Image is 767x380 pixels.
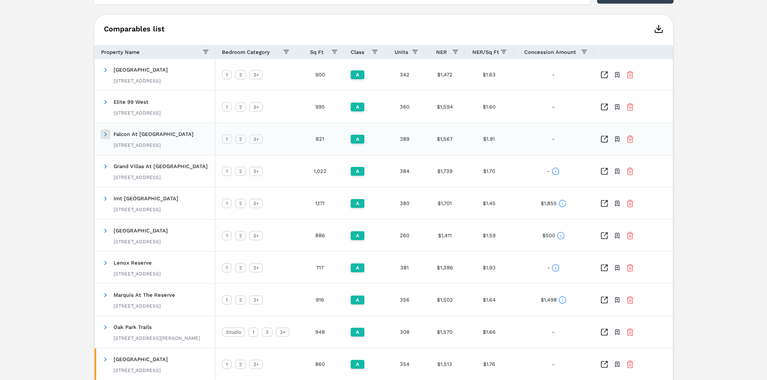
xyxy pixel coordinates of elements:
[552,131,555,147] div: -
[114,367,168,374] div: [STREET_ADDRESS]
[465,187,513,219] div: $1.45
[425,348,465,380] div: $1,513
[385,220,425,251] div: 260
[235,359,246,369] div: 2
[542,228,565,243] div: $500
[472,49,499,55] span: NER/Sq Ft
[114,99,149,105] span: Elite 99 West
[296,59,344,90] div: 900
[114,195,178,201] span: Imt [GEOGRAPHIC_DATA]
[235,295,246,305] div: 2
[296,316,344,348] div: 948
[385,316,425,348] div: 308
[351,70,364,79] div: A
[235,134,246,144] div: 2
[249,263,263,273] div: 3+
[249,231,263,240] div: 3+
[222,295,232,305] div: 1
[235,231,246,240] div: 2
[262,327,273,337] div: 2
[249,134,263,144] div: 3+
[222,166,232,176] div: 1
[114,260,152,266] span: Lenox Reserve
[114,228,168,234] span: [GEOGRAPHIC_DATA]
[310,49,324,55] span: Sq Ft
[222,70,232,80] div: 1
[114,303,175,309] div: [STREET_ADDRESS]
[114,142,194,148] div: [STREET_ADDRESS]
[600,135,608,143] a: Inspect Comparables
[235,102,246,112] div: 2
[222,327,245,337] div: Studio
[235,70,246,80] div: 2
[114,163,208,169] span: Grand Villas At [GEOGRAPHIC_DATA]
[248,327,258,337] div: 1
[385,187,425,219] div: 380
[222,102,232,112] div: 1
[465,252,513,283] div: $1.93
[249,70,263,80] div: 3+
[235,263,246,273] div: 2
[114,271,161,277] div: [STREET_ADDRESS]
[351,199,364,208] div: A
[395,49,408,55] span: Units
[222,134,232,144] div: 1
[465,155,513,187] div: $1.70
[222,199,232,208] div: 1
[600,232,608,240] a: Inspect Comparables
[351,296,364,304] div: A
[547,163,560,179] div: -
[552,99,555,115] div: -
[114,238,168,245] div: [STREET_ADDRESS]
[114,356,168,362] span: [GEOGRAPHIC_DATA]
[385,252,425,283] div: 381
[385,91,425,123] div: 360
[425,316,465,348] div: $1,570
[296,123,344,155] div: 821
[114,131,194,137] span: Falcon At [GEOGRAPHIC_DATA]
[600,103,608,111] a: Inspect Comparables
[465,316,513,348] div: $1.66
[600,360,608,368] a: Inspect Comparables
[235,166,246,176] div: 2
[351,103,364,111] div: A
[465,123,513,155] div: $1.91
[425,220,465,251] div: $1,411
[296,155,344,187] div: 1,022
[385,59,425,90] div: 342
[296,252,344,283] div: 717
[222,359,232,369] div: 1
[547,260,560,275] div: -
[222,263,232,273] div: 1
[425,187,465,219] div: $1,701
[114,174,208,181] div: [STREET_ADDRESS]
[351,49,364,55] span: Class
[296,187,344,219] div: 1,171
[101,49,140,55] span: Property Name
[465,284,513,316] div: $1.64
[425,252,465,283] div: $1,386
[104,25,165,33] span: Comparables list
[351,263,364,272] div: A
[600,167,608,175] a: Inspect Comparables
[425,91,465,123] div: $1,594
[465,220,513,251] div: $1.59
[351,167,364,176] div: A
[222,231,232,240] div: 1
[552,324,555,340] div: -
[436,49,447,55] span: NER
[276,327,289,337] div: 3+
[425,59,465,90] div: $1,472
[385,155,425,187] div: 384
[600,296,608,304] a: Inspect Comparables
[465,59,513,90] div: $1.63
[465,91,513,123] div: $1.60
[385,123,425,155] div: 389
[114,78,168,84] div: [STREET_ADDRESS]
[465,348,513,380] div: $1.76
[541,195,566,211] div: $1,855
[249,102,263,112] div: 3+
[114,324,152,330] span: Oak Park Trails
[385,284,425,316] div: 356
[114,67,168,73] span: [GEOGRAPHIC_DATA]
